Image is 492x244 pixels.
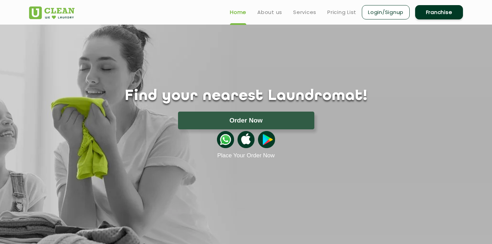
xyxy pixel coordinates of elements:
img: whatsappicon.png [217,131,234,148]
img: UClean Laundry and Dry Cleaning [29,6,74,19]
a: Franchise [415,5,463,19]
a: Home [230,8,246,16]
a: Pricing List [327,8,356,16]
a: Services [293,8,316,16]
h1: Find your nearest Laundromat! [24,88,468,105]
img: playstoreicon.png [258,131,275,148]
a: About us [257,8,282,16]
img: apple-icon.png [237,131,255,148]
a: Login/Signup [362,5,410,19]
a: Place Your Order Now [217,152,275,159]
button: Order Now [178,112,314,129]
